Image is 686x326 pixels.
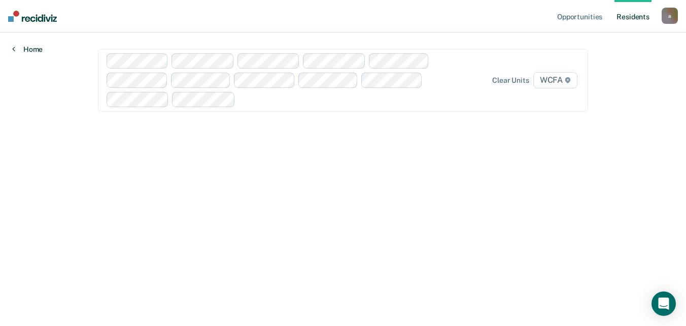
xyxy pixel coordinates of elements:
[533,72,577,88] span: WCFA
[12,45,43,54] a: Home
[651,291,676,316] div: Open Intercom Messenger
[492,76,529,85] div: Clear units
[662,8,678,24] button: a
[8,11,57,22] img: Recidiviz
